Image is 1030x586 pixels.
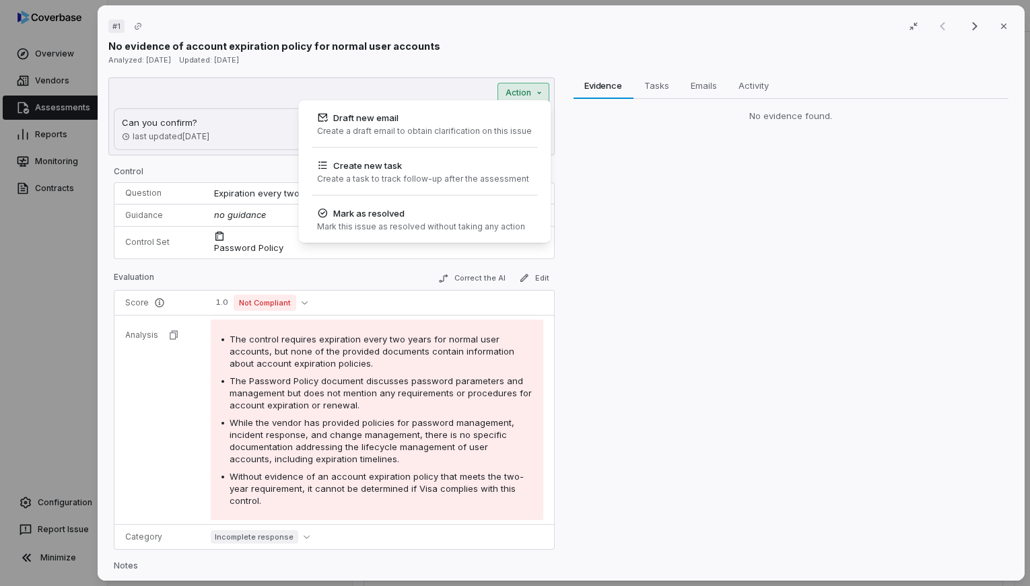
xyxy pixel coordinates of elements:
div: Action [298,100,551,243]
div: Mark as resolved [317,207,525,220]
div: Draft new email [317,111,532,124]
div: Mark this issue as resolved without taking any action [317,221,525,232]
div: Create a draft email to obtain clarification on this issue [317,126,532,137]
div: Create new task [317,159,529,172]
div: Create a task to track follow-up after the assessment [317,174,529,184]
